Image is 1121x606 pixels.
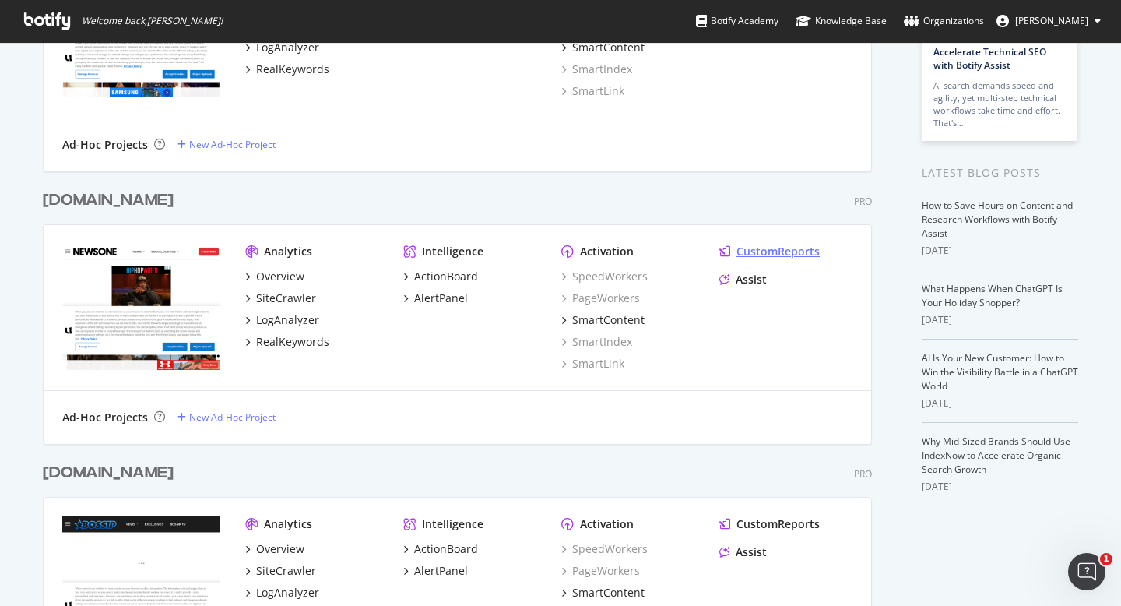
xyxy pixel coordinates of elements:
[933,79,1066,129] div: AI search demands speed and agility, yet multi-step technical workflows take time and effort. Tha...
[922,164,1078,181] div: Latest Blog Posts
[256,269,304,284] div: Overview
[414,291,468,306] div: AlertPanel
[245,334,329,350] a: RealKeywords
[561,83,624,99] a: SmartLink
[422,516,483,532] div: Intelligence
[561,356,624,372] a: SmartLink
[245,291,316,306] a: SiteCrawler
[256,563,316,579] div: SiteCrawler
[561,269,648,284] a: SpeedWorkers
[256,334,329,350] div: RealKeywords
[414,541,478,557] div: ActionBoard
[561,40,645,55] a: SmartContent
[62,244,220,370] img: www.newsone.com
[922,351,1078,393] a: AI Is Your New Customer: How to Win the Visibility Battle in a ChatGPT World
[736,244,820,259] div: CustomReports
[1068,553,1105,590] iframe: Intercom live chat
[796,13,887,29] div: Knowledge Base
[82,15,223,27] span: Welcome back, [PERSON_NAME] !
[696,13,778,29] div: Botify Academy
[245,585,319,601] a: LogAnalyzer
[904,13,984,29] div: Organizations
[572,312,645,328] div: SmartContent
[245,62,329,77] a: RealKeywords
[264,516,312,532] div: Analytics
[922,396,1078,410] div: [DATE]
[43,462,174,484] div: [DOMAIN_NAME]
[43,189,174,212] div: [DOMAIN_NAME]
[561,62,632,77] a: SmartIndex
[1100,553,1112,565] span: 1
[561,563,640,579] a: PageWorkers
[245,40,319,55] a: LogAnalyzer
[414,563,468,579] div: AlertPanel
[561,312,645,328] a: SmartContent
[719,516,820,532] a: CustomReports
[580,516,634,532] div: Activation
[719,272,767,287] a: Assist
[256,62,329,77] div: RealKeywords
[189,138,276,151] div: New Ad-Hoc Project
[256,312,319,328] div: LogAnalyzer
[245,563,316,579] a: SiteCrawler
[736,544,767,560] div: Assist
[922,199,1073,240] a: How to Save Hours on Content and Research Workflows with Botify Assist
[189,410,276,424] div: New Ad-Hoc Project
[736,516,820,532] div: CustomReports
[572,40,645,55] div: SmartContent
[403,269,478,284] a: ActionBoard
[561,541,648,557] a: SpeedWorkers
[984,9,1113,33] button: [PERSON_NAME]
[43,462,180,484] a: [DOMAIN_NAME]
[403,541,478,557] a: ActionBoard
[245,312,319,328] a: LogAnalyzer
[580,244,634,259] div: Activation
[1015,14,1088,27] span: Contessa Schexnayder
[561,291,640,306] a: PageWorkers
[256,585,319,601] div: LogAnalyzer
[177,410,276,424] a: New Ad-Hoc Project
[561,585,645,601] a: SmartContent
[719,244,820,259] a: CustomReports
[854,467,872,481] div: Pro
[922,480,1078,494] div: [DATE]
[922,244,1078,258] div: [DATE]
[922,282,1063,309] a: What Happens When ChatGPT Is Your Holiday Shopper?
[561,334,632,350] a: SmartIndex
[264,244,312,259] div: Analytics
[62,137,148,153] div: Ad-Hoc Projects
[719,544,767,560] a: Assist
[43,189,180,212] a: [DOMAIN_NAME]
[422,244,483,259] div: Intelligence
[256,291,316,306] div: SiteCrawler
[256,40,319,55] div: LogAnalyzer
[922,313,1078,327] div: [DATE]
[177,138,276,151] a: New Ad-Hoc Project
[245,541,304,557] a: Overview
[256,541,304,557] div: Overview
[414,269,478,284] div: ActionBoard
[403,563,468,579] a: AlertPanel
[922,435,1070,476] a: Why Mid-Sized Brands Should Use IndexNow to Accelerate Organic Search Growth
[933,32,1046,72] a: How to Prioritize and Accelerate Technical SEO with Botify Assist
[403,291,468,306] a: AlertPanel
[854,195,872,208] div: Pro
[62,410,148,425] div: Ad-Hoc Projects
[572,585,645,601] div: SmartContent
[245,269,304,284] a: Overview
[736,272,767,287] div: Assist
